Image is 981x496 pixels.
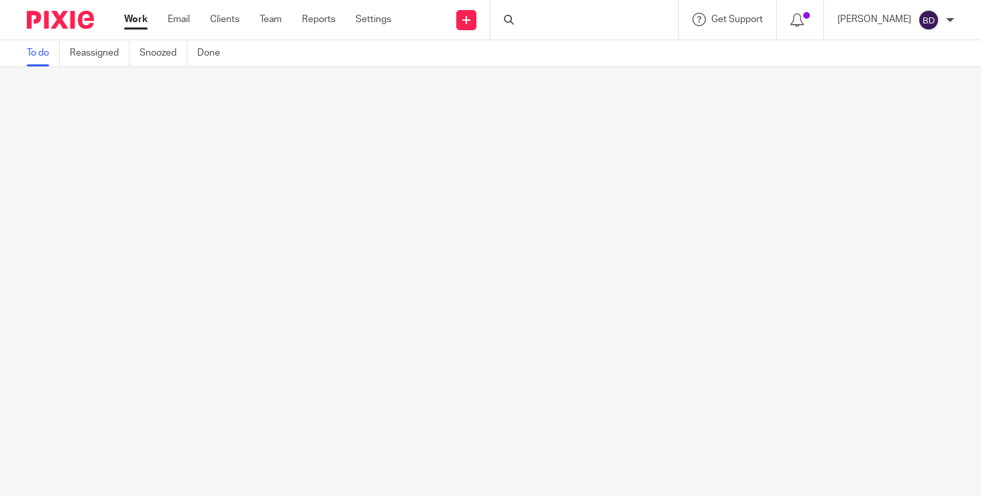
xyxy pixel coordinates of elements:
a: Settings [356,13,391,26]
a: Reports [302,13,335,26]
a: Work [124,13,148,26]
img: svg%3E [918,9,939,31]
a: Team [260,13,282,26]
p: [PERSON_NAME] [837,13,911,26]
a: Reassigned [70,40,130,66]
a: Clients [210,13,240,26]
img: Pixie [27,11,94,29]
a: Done [197,40,230,66]
a: To do [27,40,60,66]
a: Snoozed [140,40,187,66]
a: Email [168,13,190,26]
span: Get Support [711,15,763,24]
